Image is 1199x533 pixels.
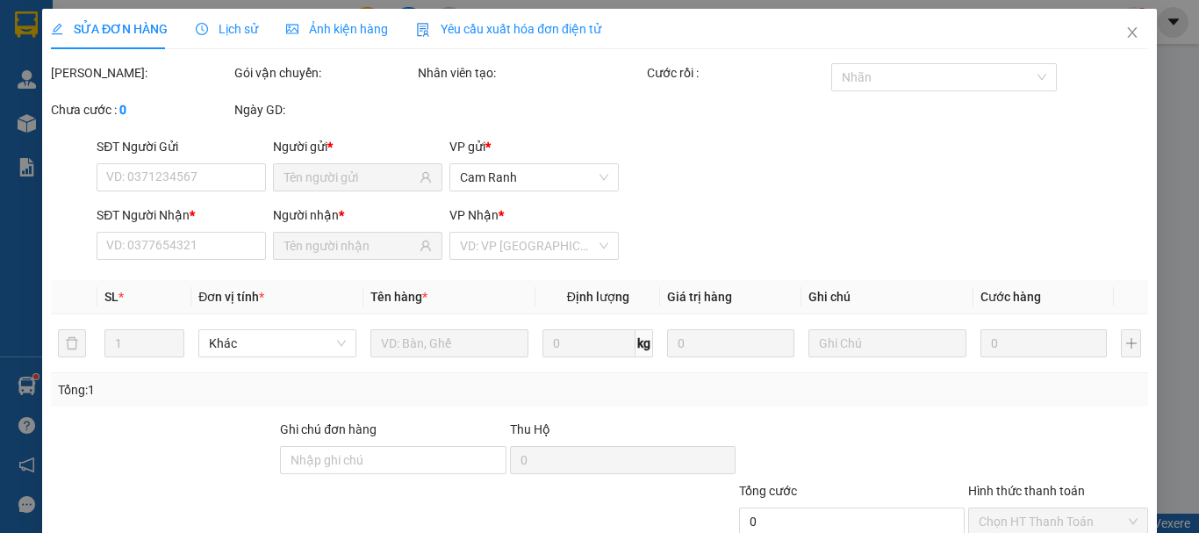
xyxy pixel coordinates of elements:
span: user [420,171,432,184]
div: Ngày GD: [234,100,414,119]
input: VD: Bàn, Ghế [370,329,528,357]
div: Nhân viên tạo: [418,63,643,83]
button: Close [1108,9,1157,58]
span: clock-circle [196,23,208,35]
div: Chưa cước : [51,100,231,119]
button: delete [58,329,86,357]
span: user [420,240,432,252]
th: Ghi chú [801,280,973,314]
span: Tên hàng [370,290,427,304]
span: edit [51,23,63,35]
span: SỬA ĐƠN HÀNG [51,22,168,36]
div: [PERSON_NAME]: [51,63,231,83]
span: picture [286,23,298,35]
label: Hình thức thanh toán [968,484,1085,498]
input: Tên người gửi [284,168,416,187]
span: Thu Hộ [509,422,549,436]
label: Ghi chú đơn hàng [280,422,377,436]
span: Yêu cầu xuất hóa đơn điện tử [416,22,601,36]
span: VP Nhận [449,208,499,222]
span: Cước hàng [980,290,1041,304]
span: Lịch sử [196,22,258,36]
b: 0 [119,103,126,117]
span: Định lượng [566,290,628,304]
div: Tổng: 1 [58,380,464,400]
span: SL [104,290,118,304]
div: SĐT Người Nhận [97,205,266,225]
input: Ghi chú đơn hàng [280,446,506,474]
div: VP gửi [449,137,619,156]
span: kg [635,329,653,357]
span: close [1125,25,1139,40]
input: Tên người nhận [284,236,416,256]
input: Ghi Chú [808,329,966,357]
span: Tổng cước [739,484,797,498]
input: 0 [667,329,793,357]
div: SĐT Người Gửi [97,137,266,156]
div: Người gửi [273,137,442,156]
img: icon [416,23,430,37]
div: Người nhận [273,205,442,225]
div: Cước rồi : [647,63,827,83]
span: Ảnh kiện hàng [286,22,388,36]
span: Giá trị hàng [667,290,732,304]
span: Đơn vị tính [198,290,264,304]
button: plus [1121,329,1141,357]
span: Khác [209,330,346,357]
span: Cam Ranh [460,164,608,191]
div: Gói vận chuyển: [234,63,414,83]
